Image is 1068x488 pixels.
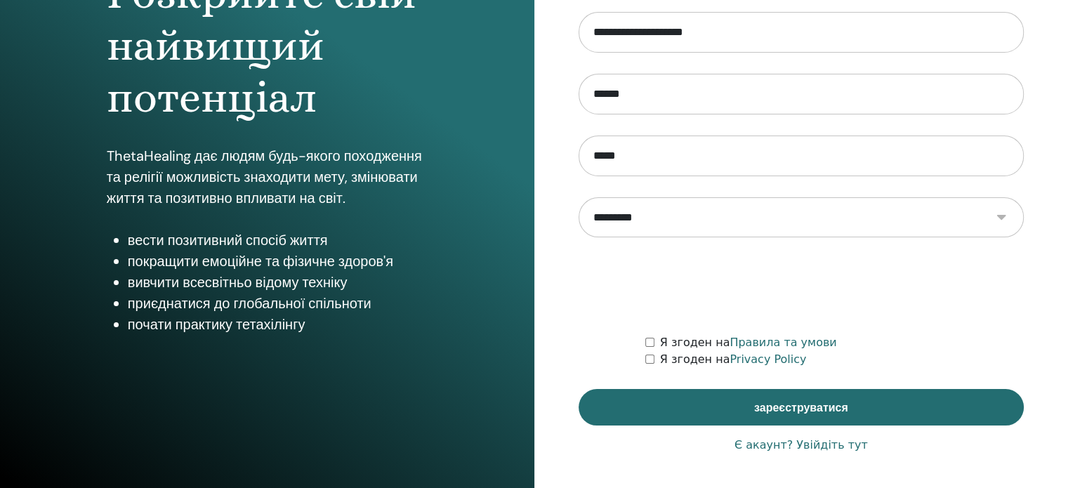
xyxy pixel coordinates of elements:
a: Правила та умови [730,336,836,349]
p: ThetaHealing дає людям будь-якого походження та релігії можливість знаходити мету, змінювати житт... [107,145,428,209]
label: Я згоден на [660,351,807,368]
a: Privacy Policy [730,352,806,366]
li: покращити емоційне та фізичне здоров'я [128,251,428,272]
button: зареєструватися [579,389,1024,426]
li: вести позитивний спосіб життя [128,230,428,251]
span: зареєструватися [754,400,848,415]
li: приєднатися до глобальної спільноти [128,293,428,314]
li: почати практику тетахілінгу [128,314,428,335]
iframe: reCAPTCHA [694,258,908,313]
li: вивчити всесвітньо відому техніку [128,272,428,293]
a: Є акаунт? Увійдіть тут [734,437,868,454]
label: Я згоден на [660,334,837,351]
